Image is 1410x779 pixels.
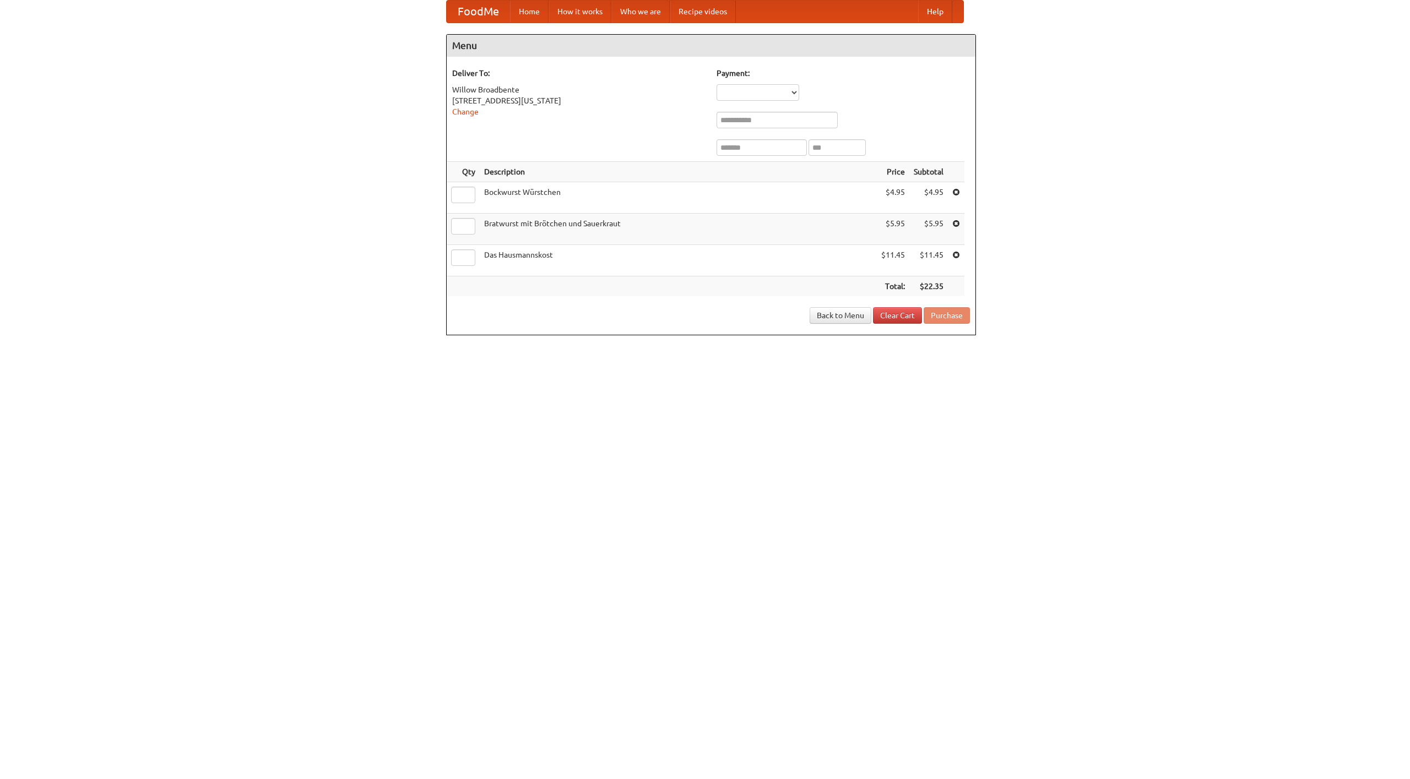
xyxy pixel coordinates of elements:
[909,276,948,297] th: $22.35
[480,214,877,245] td: Bratwurst mit Brötchen und Sauerkraut
[447,35,975,57] h4: Menu
[877,214,909,245] td: $5.95
[717,68,970,79] h5: Payment:
[452,68,706,79] h5: Deliver To:
[909,245,948,276] td: $11.45
[480,182,877,214] td: Bockwurst Würstchen
[480,245,877,276] td: Das Hausmannskost
[877,276,909,297] th: Total:
[452,107,479,116] a: Change
[447,162,480,182] th: Qty
[670,1,736,23] a: Recipe videos
[447,1,510,23] a: FoodMe
[873,307,922,324] a: Clear Cart
[611,1,670,23] a: Who we are
[909,182,948,214] td: $4.95
[452,95,706,106] div: [STREET_ADDRESS][US_STATE]
[924,307,970,324] button: Purchase
[452,84,706,95] div: Willow Broadbente
[549,1,611,23] a: How it works
[909,214,948,245] td: $5.95
[877,245,909,276] td: $11.45
[877,162,909,182] th: Price
[480,162,877,182] th: Description
[909,162,948,182] th: Subtotal
[877,182,909,214] td: $4.95
[810,307,871,324] a: Back to Menu
[918,1,952,23] a: Help
[510,1,549,23] a: Home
